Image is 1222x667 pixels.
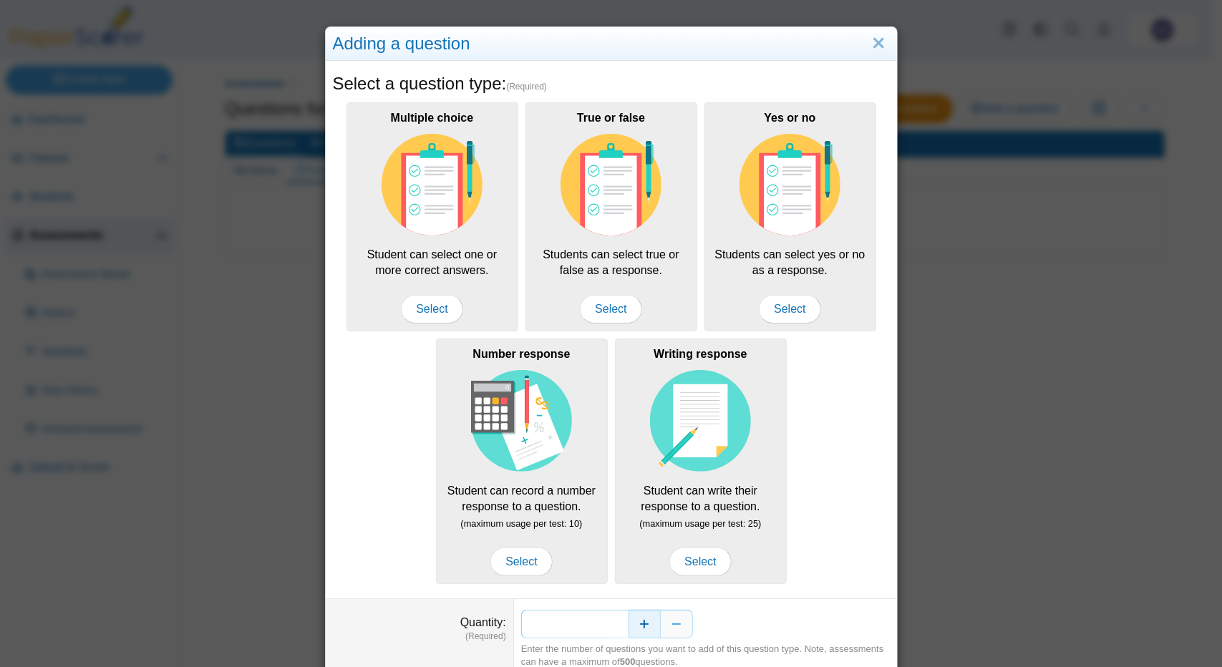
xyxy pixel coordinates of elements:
[436,339,608,583] div: Student can record a number response to a question.
[506,81,547,93] span: (Required)
[669,547,731,576] span: Select
[333,72,890,96] h5: Select a question type:
[640,518,762,529] small: (maximum usage per test: 25)
[759,295,820,323] span: Select
[580,295,641,323] span: Select
[391,112,474,124] b: Multiple choice
[704,102,876,331] div: Students can select yes or no as a response.
[461,518,583,529] small: (maximum usage per test: 10)
[333,631,506,643] dfn: (Required)
[525,102,697,331] div: Students can select true or false as a response.
[472,348,570,360] b: Number response
[561,134,662,235] img: item-type-multiple-choice.svg
[577,112,645,124] b: True or false
[401,295,462,323] span: Select
[661,610,693,638] button: Decrease
[460,616,506,628] label: Quantity
[615,339,787,583] div: Student can write their response to a question.
[382,134,483,235] img: item-type-multiple-choice.svg
[868,31,890,56] a: Close
[346,102,518,331] div: Student can select one or more correct answers.
[764,112,815,124] b: Yes or no
[739,134,841,235] img: item-type-multiple-choice.svg
[471,370,573,472] img: item-type-number-response.svg
[629,610,661,638] button: Increase
[490,547,552,576] span: Select
[650,370,752,472] img: item-type-writing-response.svg
[620,656,636,667] b: 500
[654,348,747,360] b: Writing response
[326,27,897,61] div: Adding a question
